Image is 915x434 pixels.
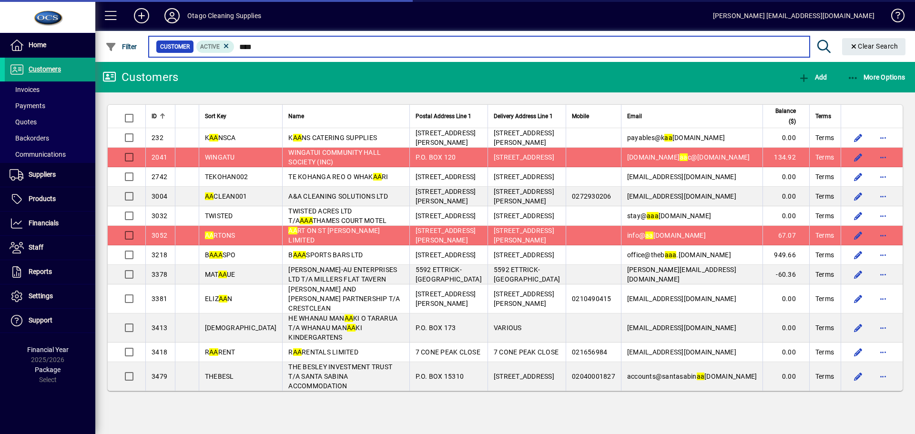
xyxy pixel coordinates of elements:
span: More Options [847,73,905,81]
span: Financials [29,219,59,227]
span: Reports [29,268,52,275]
div: Email [627,111,757,121]
td: 0.00 [762,187,809,206]
span: [STREET_ADDRESS][PERSON_NAME] [416,290,476,307]
em: AA [293,348,302,356]
span: [PERSON_NAME]-AU ENTERPRISES LTD T/A MILLERS FLAT TAVERN [288,266,397,283]
span: 3381 [152,295,167,303]
button: More options [875,169,891,184]
span: Postal Address Line 1 [416,111,471,121]
span: [DEMOGRAPHIC_DATA] [205,324,277,332]
span: Staff [29,243,43,251]
span: Products [29,195,56,202]
em: AA [347,324,356,332]
td: 0.00 [762,128,809,148]
div: Mobile [572,111,615,121]
span: 3378 [152,271,167,278]
span: [STREET_ADDRESS] [494,373,554,380]
button: Edit [851,344,866,360]
button: Edit [851,208,866,223]
span: 021656984 [572,348,607,356]
mat-chip: Activation Status: Active [196,40,234,53]
button: Edit [851,189,866,204]
span: Terms [815,231,834,240]
span: MAT UE [205,271,235,278]
span: Sort Key [205,111,226,121]
span: Terms [815,270,834,279]
span: Support [29,316,52,324]
span: Terms [815,111,831,121]
span: Terms [815,192,834,201]
em: AA [209,134,218,141]
span: 0210490415 [572,295,611,303]
span: TWISTED [205,212,233,220]
em: AAA [209,251,223,259]
span: HE WHANAU MAN KI O TARARUA T/A WHANAU MAN KI KINDERGARTENS [288,314,397,341]
button: More options [875,344,891,360]
span: Home [29,41,46,49]
td: 0.00 [762,167,809,187]
span: office@theb .[DOMAIN_NAME] [627,251,731,259]
span: [STREET_ADDRESS][PERSON_NAME] [416,188,476,205]
span: Settings [29,292,53,300]
button: More options [875,267,891,282]
span: 3052 [152,232,167,239]
span: Suppliers [29,171,56,178]
button: More options [875,189,891,204]
button: More options [875,150,891,165]
span: 2742 [152,173,167,181]
div: [PERSON_NAME] [EMAIL_ADDRESS][DOMAIN_NAME] [713,8,874,23]
span: [DOMAIN_NAME] c@[DOMAIN_NAME] [627,153,750,161]
a: Knowledge Base [884,2,903,33]
a: Products [5,187,95,211]
span: ELIZ N [205,295,233,303]
span: [STREET_ADDRESS][PERSON_NAME] [494,129,554,146]
em: aa [645,232,653,239]
span: R RENT [205,348,235,356]
td: 0.00 [762,313,809,343]
em: AA [293,134,302,141]
span: [STREET_ADDRESS] [494,251,554,259]
span: Name [288,111,304,121]
span: K NSCA [205,134,236,141]
span: Email [627,111,642,121]
span: [EMAIL_ADDRESS][DOMAIN_NAME] [627,192,736,200]
span: 3479 [152,373,167,380]
span: Customers [29,65,61,73]
span: TE KOHANGA REO O WHAK RI [288,173,388,181]
span: [STREET_ADDRESS] [416,173,476,181]
span: Terms [815,347,834,357]
span: P.O. BOX 173 [416,324,456,332]
span: P.O. BOX 15310 [416,373,464,380]
a: Support [5,309,95,333]
span: Terms [815,250,834,260]
button: Edit [851,169,866,184]
span: Balance ($) [769,106,795,127]
span: 5592 ETTRICK-[GEOGRAPHIC_DATA] [416,266,482,283]
span: Terms [815,372,834,381]
td: 0.00 [762,343,809,362]
span: 02040001827 [572,373,615,380]
em: AA [288,227,297,234]
span: Active [200,43,220,50]
span: [PERSON_NAME][EMAIL_ADDRESS][DOMAIN_NAME] [627,266,736,283]
span: Financial Year [27,346,69,353]
td: 67.07 [762,226,809,245]
em: AAA [293,251,306,259]
span: WINGATUI COMMUNITY HALL SOCIETY (INC) [288,149,381,166]
a: Reports [5,260,95,284]
button: Clear [842,38,906,55]
td: 0.00 [762,206,809,226]
button: More options [875,320,891,335]
span: 232 [152,134,163,141]
span: [STREET_ADDRESS][PERSON_NAME] [494,290,554,307]
span: 3418 [152,348,167,356]
span: Payments [10,102,45,110]
span: 3413 [152,324,167,332]
span: [EMAIL_ADDRESS][DOMAIN_NAME] [627,173,736,181]
span: Delivery Address Line 1 [494,111,553,121]
em: aa [697,373,705,380]
a: Backorders [5,130,95,146]
span: ID [152,111,157,121]
span: 7 CONE PEAK CLOSE [494,348,559,356]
